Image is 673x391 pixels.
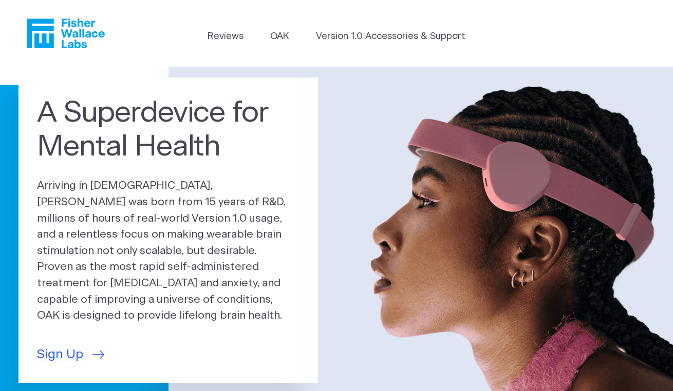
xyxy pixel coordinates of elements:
[37,96,300,164] h1: A Superdevice for Mental Health
[208,30,244,44] a: Reviews
[27,18,105,48] a: Fisher Wallace
[37,178,300,323] p: Arriving in [DEMOGRAPHIC_DATA], [PERSON_NAME] was born from 15 years of R&D, millions of hours of...
[37,345,83,364] span: Sign Up
[270,30,289,44] a: OAK
[37,345,104,364] a: Sign Up
[316,30,465,44] a: Version 1.0 Accessories & Support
